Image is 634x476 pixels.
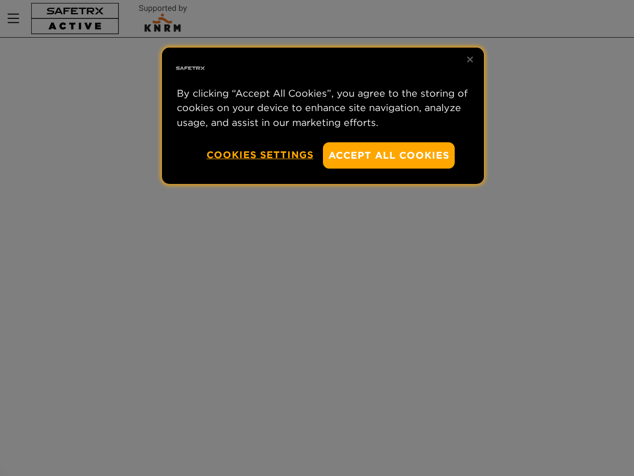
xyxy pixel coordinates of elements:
div: Privacy [162,48,484,184]
button: Close [459,49,481,70]
p: By clicking “Accept All Cookies”, you agree to the storing of cookies on your device to enhance s... [177,86,469,130]
button: Cookies Settings [207,142,314,168]
button: Accept All Cookies [323,142,455,169]
img: Safe Tracks [174,53,206,84]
